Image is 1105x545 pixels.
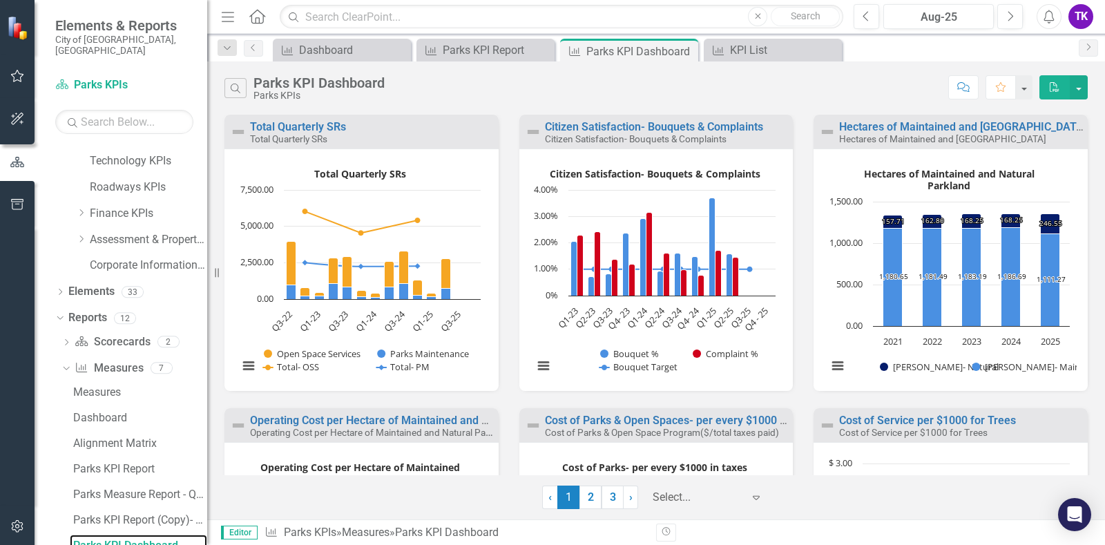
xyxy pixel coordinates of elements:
[231,163,488,388] svg: Interactive chart
[55,17,193,34] span: Elements & Reports
[646,212,652,296] path: Q1-24, 3.14769976. Complaint %.
[354,307,380,334] text: Q1-24
[263,361,319,373] button: Show Total- OSS
[253,75,385,90] div: Parks KPI Dashboard
[691,256,698,296] path: Q4- 24, 1.47630148. Bouquet %.
[611,259,617,296] path: Q3-23, 1.35961931. Complaint %.
[250,120,346,133] a: Total Quarterly SRs
[829,457,852,469] text: $ 3.00
[698,275,704,296] path: Q4- 24, 0.77700078. Complaint %.
[534,262,558,274] text: 1.00%
[315,292,325,296] path: Q1-23, 239. Open Space Services.
[599,361,678,373] button: Show Bouquet Target
[658,304,684,330] text: Q3-24
[231,163,492,388] div: Total Quarterly SRs. Highcharts interactive chart.
[715,250,721,296] path: Q1-25, 1.72413793. Complaint %.
[839,120,1086,133] a: Hectares of Maintained and [GEOGRAPHIC_DATA]
[726,254,732,296] path: Q2-25, 1.58273381. Bouquet %.
[570,241,577,296] path: Q1-23, 2.05949657. Bouquet %.
[641,304,667,330] text: Q2-24
[75,361,143,376] a: Measures
[836,278,863,290] text: 500.00
[250,133,327,144] small: Total Quarterly SRs
[427,296,436,299] path: Q1-25, 171. Parks Maintenance .
[730,41,838,59] div: KPI List
[663,253,669,296] path: Q2-24, 1.61290323. Complaint %.
[300,296,310,299] path: Q4-22, 226. Parks Maintenance .
[747,267,752,272] path: Q3-25, 1. Bouquet Target.
[277,347,361,360] text: Open Space Services
[893,361,999,373] text: [PERSON_NAME]- Natural
[390,361,430,373] text: Total- PM
[819,124,836,140] img: Not Defined
[839,427,988,438] small: Cost of Service per $1000 for Trees
[269,308,294,334] text: Q3-22
[591,267,597,272] path: Q2-23, 1. Bouquet Target.
[879,271,908,281] text: 1,180.65
[546,289,558,301] text: 0%
[820,163,1077,388] svg: Interactive chart
[415,263,421,269] path: Q4- 24, 2,267. Total- PM.
[73,412,207,424] div: Dashboard
[613,361,678,373] text: Bouquet Target
[710,305,736,330] text: Q2-25
[70,381,207,403] a: Measures
[438,308,463,334] text: Q3-25
[300,287,310,296] path: Q4-22, 560. Open Space Services.
[70,509,207,531] a: Parks KPI Report (Copy)- AM Network
[1039,218,1062,228] text: 246.55
[1000,215,1023,224] text: 168.25
[883,4,994,29] button: Aug-25
[90,232,207,248] a: Assessment & Property Revenue Services KPIs
[395,526,499,539] div: Parks KPI Dashboard
[257,292,273,305] text: 0.00
[674,304,702,332] text: Q4- 24
[284,526,336,539] a: Parks KPIs
[958,271,987,281] text: 1,183.19
[1001,335,1021,347] text: 2024
[90,153,207,169] a: Technology KPIs
[55,77,193,93] a: Parks KPIs
[70,407,207,429] a: Dashboard
[923,214,942,228] path: 2022, 162.8. Regina- Natural .
[357,290,367,296] path: Q4- 23, 433. Open Space Services.
[68,310,107,326] a: Reports
[1037,274,1066,284] text: 1,111.27
[814,115,1088,391] div: Double-Click to Edit
[605,274,611,296] path: Q3-23, 0.81577158. Bouquet %.
[385,261,394,287] path: Q2-24, 1,795. Open Space Services.
[230,124,247,140] img: Not Defined
[883,213,1060,233] g: Regina- Natural , bar series 1 of 2 with 5 bars.
[962,335,981,347] text: 2023
[742,305,771,334] text: Q4 - 25
[441,288,451,299] path: Q2-25, 749. Parks Maintenance .
[314,167,406,180] text: Total Quarterly SRs
[265,525,646,541] div: » »
[415,218,421,223] path: Q4- 24, 5,409. Total- OSS.
[238,356,258,375] button: View chart menu, Total Quarterly SRs
[997,271,1026,281] text: 1,186.69
[75,334,150,350] a: Scorecards
[791,10,820,21] span: Search
[602,486,624,509] a: 3
[727,305,753,330] text: Q3-25
[526,163,782,388] svg: Interactive chart
[240,219,273,231] text: 5,000.00
[586,43,695,60] div: Parks KPI Dashboard
[343,256,352,287] path: Q3-23, 2,108. Open Space Services.
[545,120,763,133] a: Citizen Satisfaction- Bouquets & Complaints
[358,264,364,269] path: Q4- 23, 2,243. Total- PM.
[1068,4,1093,29] div: TK
[371,297,381,299] path: Q1-24, 125. Parks Maintenance .
[693,305,718,330] text: Q1-25
[839,133,1046,144] small: Hectares of Maintained and [GEOGRAPHIC_DATA]
[441,258,451,288] path: Q2-25, 2,031. Open Space Services.
[706,347,758,360] text: Complaint %
[377,348,469,360] button: Show Parks Maintenance
[329,283,338,299] path: Q2-23, 1,049. Parks Maintenance .
[55,110,193,134] input: Search Below...
[399,251,409,283] path: Q3-24, 2,253. Open Space Services.
[410,308,435,334] text: Q1-25
[570,190,767,296] g: Bouquet %, series 1 of 3. Bar series with 12 bars.
[385,287,394,299] path: Q2-24, 809. Parks Maintenance .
